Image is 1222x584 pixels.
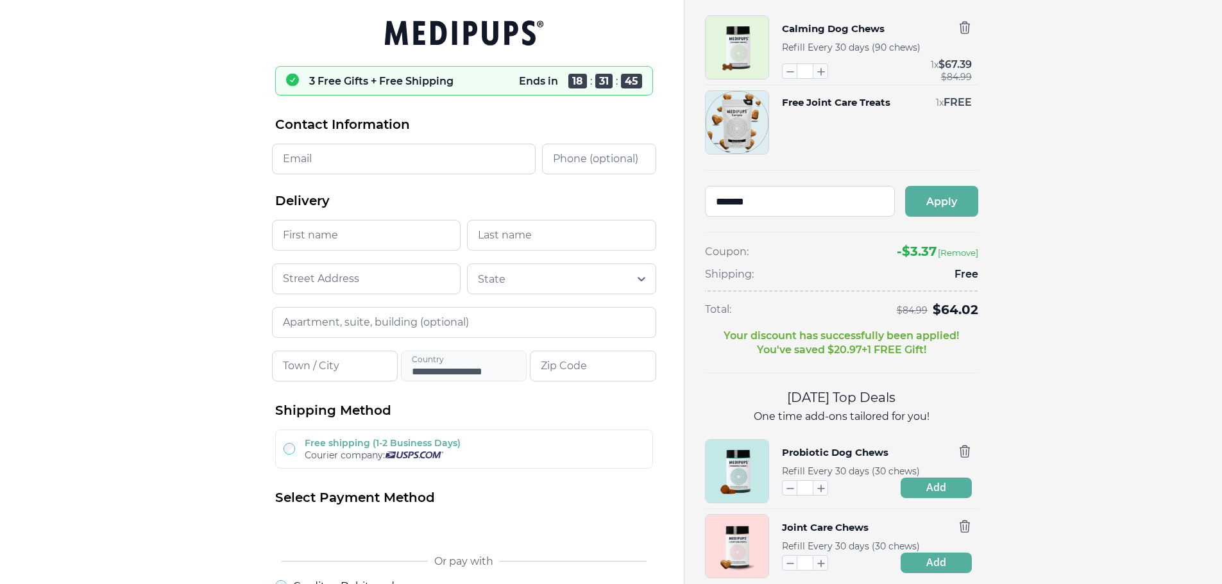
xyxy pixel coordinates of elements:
[305,437,461,449] label: Free shipping (1-2 Business Days)
[595,74,613,88] span: 31
[519,75,558,87] p: Ends in
[568,74,587,88] span: 18
[305,449,385,461] span: Courier company:
[705,388,978,407] h2: [DATE] Top Deals
[936,97,944,108] span: 1 x
[706,440,768,503] img: Probiotic Dog Chews
[275,489,653,506] h2: Select Payment Method
[901,553,972,573] button: Add
[782,519,869,536] button: Joint Care Chews
[955,267,978,281] span: Free
[275,192,330,210] span: Delivery
[309,75,454,87] p: 3 Free Gifts + Free Shipping
[705,245,749,259] span: Coupon:
[385,451,443,458] img: Usps courier company
[705,303,731,317] span: Total:
[901,478,972,498] button: Add
[275,517,653,542] iframe: Secure payment button frame
[724,329,959,357] p: Your discount has successfully been applied! You've saved $ 20.97 + 1 FREE Gift!
[905,186,978,217] button: Apply
[941,72,972,82] span: $ 84.99
[782,465,920,477] span: Refill Every 30 days (30 chews)
[621,74,642,88] span: 45
[782,21,885,37] button: Calming Dog Chews
[705,410,978,424] p: One time add-ons tailored for you!
[782,96,890,110] button: Free Joint Care Treats
[944,96,972,108] span: FREE
[706,515,768,578] img: Joint Care Chews
[782,42,921,53] span: Refill Every 30 days (90 chews)
[931,59,938,71] span: 1 x
[937,247,978,258] button: [Remove]
[782,444,888,461] button: Probiotic Dog Chews
[275,402,653,419] h2: Shipping Method
[933,302,978,317] span: $ 64.02
[706,16,768,79] img: Calming Dog Chews
[897,305,928,315] span: $ 84.99
[616,75,618,87] span: :
[938,58,972,71] span: $ 67.39
[590,75,592,87] span: :
[275,116,410,133] span: Contact Information
[434,555,493,567] span: Or pay with
[782,540,920,552] span: Refill Every 30 days (30 chews)
[706,91,768,154] img: Free Joint Care Treats
[705,267,754,281] span: Shipping:
[897,244,937,259] span: -$ 3.37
